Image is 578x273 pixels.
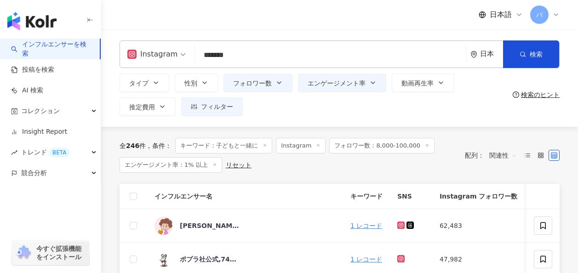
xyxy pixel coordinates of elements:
[521,91,560,98] div: 検索のヒント
[180,255,240,264] div: ポプラ社公式,7485624381
[120,97,176,116] button: 推定費用
[276,138,326,154] span: Instagram
[180,221,240,230] div: [PERSON_NAME]ず☀️【電子書籍発売中】,4511975701
[530,51,543,58] span: 検索
[308,80,366,87] span: エンゲージメント率
[503,40,559,68] button: 検索
[11,149,17,156] span: rise
[392,74,454,92] button: 動画再生率
[11,40,92,58] a: searchインフルエンサーを検索
[175,74,218,92] button: 性別
[12,240,89,265] a: chrome extension今すぐ拡張機能をインストール
[390,184,432,209] th: SNS
[490,10,512,20] span: 日本語
[175,138,272,154] span: キーワード：子どもと一緒に
[49,148,70,157] div: BETA
[15,245,32,260] img: chrome extension
[432,184,525,209] th: Instagram フォロワー数
[129,80,149,87] span: タイプ
[233,80,272,87] span: フォロワー数
[7,12,57,30] img: logo
[343,184,390,209] th: キーワード
[513,91,519,98] span: question-circle
[155,250,173,268] img: KOL Avatar
[21,101,60,121] span: コレクション
[155,216,173,235] img: KOL Avatar
[184,80,197,87] span: 性別
[432,209,525,243] td: 62,483
[126,142,139,149] span: 246
[11,65,54,74] a: 投稿を検索
[155,216,336,235] a: KOL Avatar[PERSON_NAME]ず☀️【電子書籍発売中】,4511975701
[465,148,522,163] div: 配列：
[298,74,386,92] button: エンゲージメント率
[350,256,382,263] a: 1 レコード
[127,47,177,62] div: Instagram
[329,138,435,154] span: フォロワー数：8,000-100,000
[21,142,70,163] span: トレンド
[120,157,222,173] span: エンゲージメント率：1% 以上
[11,86,43,95] a: AI 検索
[120,74,169,92] button: タイプ
[11,127,67,136] a: Insight Report
[350,222,382,229] a: 1 レコード
[489,148,517,163] span: 関連性
[536,10,543,20] span: バ
[480,50,503,58] div: 日本
[201,103,233,110] span: フィルター
[129,103,155,111] span: 推定費用
[226,161,252,169] div: リセット
[181,97,243,116] button: フィルター
[146,142,172,149] span: 条件 ：
[120,142,146,149] div: 全 件
[147,184,343,209] th: インフルエンサー名
[21,163,47,183] span: 競合分析
[36,245,86,261] span: 今すぐ拡張機能をインストール
[470,51,477,58] span: environment
[223,74,292,92] button: フォロワー数
[155,250,336,268] a: KOL Avatarポプラ社公式,7485624381
[401,80,434,87] span: 動画再生率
